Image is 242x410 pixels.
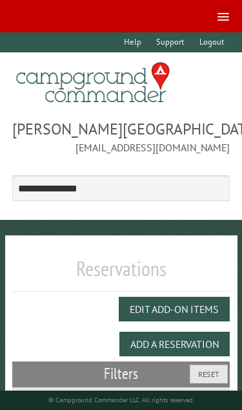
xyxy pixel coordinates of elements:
[150,32,190,52] a: Support
[12,58,174,108] img: Campground Commander
[119,297,230,321] button: Edit Add-on Items
[193,32,230,52] a: Logout
[12,256,230,292] h1: Reservations
[118,32,148,52] a: Help
[119,332,230,356] button: Add a Reservation
[12,118,230,155] span: [PERSON_NAME][GEOGRAPHIC_DATA] [EMAIL_ADDRESS][DOMAIN_NAME]
[190,365,228,383] button: Reset
[12,361,230,386] h2: Filters
[48,396,194,404] small: © Campground Commander LLC. All rights reserved.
